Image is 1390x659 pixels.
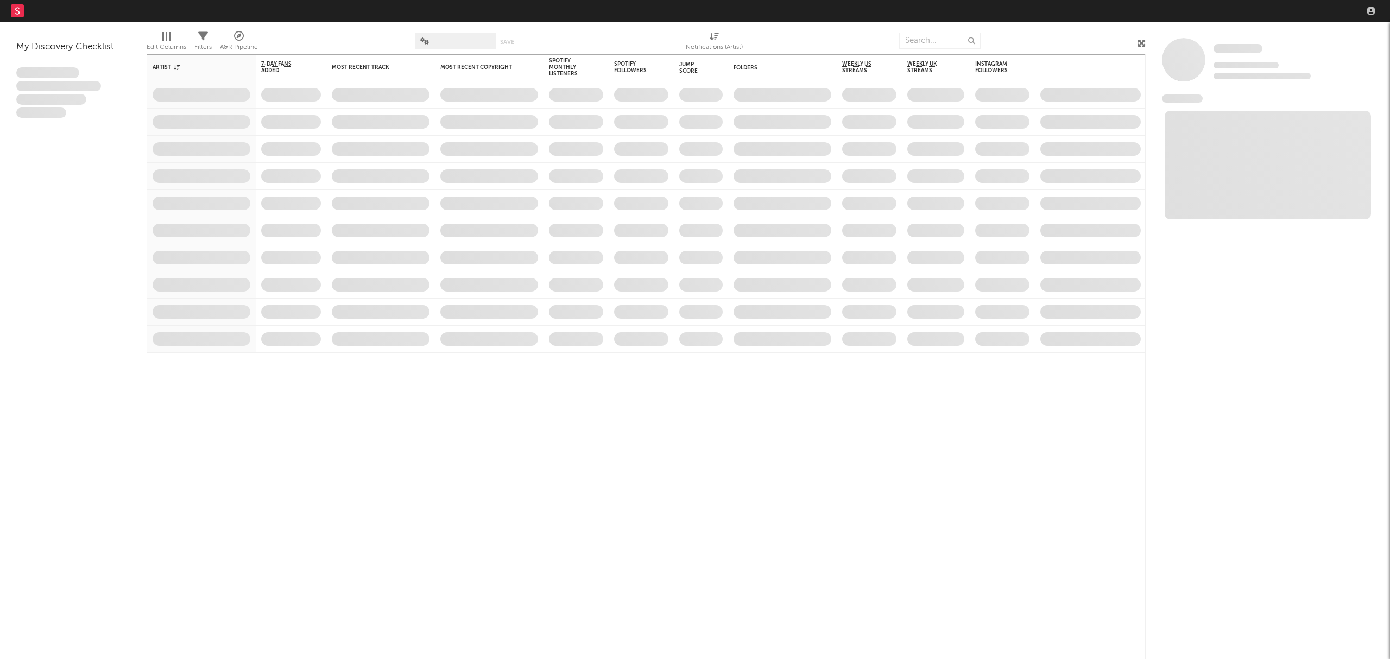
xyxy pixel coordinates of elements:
[16,67,79,78] span: Lorem ipsum dolor
[332,64,413,71] div: Most Recent Track
[842,61,880,74] span: Weekly US Streams
[194,41,212,54] div: Filters
[549,58,587,77] div: Spotify Monthly Listeners
[1214,73,1311,79] span: 0 fans last week
[16,107,66,118] span: Aliquam viverra
[16,41,130,54] div: My Discovery Checklist
[147,41,186,54] div: Edit Columns
[16,81,101,92] span: Integer aliquet in purus et
[679,61,706,74] div: Jump Score
[194,27,212,59] div: Filters
[1214,62,1279,68] span: Tracking Since: [DATE]
[261,61,305,74] span: 7-Day Fans Added
[686,41,743,54] div: Notifications (Artist)
[907,61,948,74] span: Weekly UK Streams
[1214,44,1262,53] span: Some Artist
[500,39,514,45] button: Save
[16,94,86,105] span: Praesent ac interdum
[975,61,1013,74] div: Instagram Followers
[153,64,234,71] div: Artist
[614,61,652,74] div: Spotify Followers
[220,41,258,54] div: A&R Pipeline
[734,65,815,71] div: Folders
[686,27,743,59] div: Notifications (Artist)
[440,64,522,71] div: Most Recent Copyright
[220,27,258,59] div: A&R Pipeline
[147,27,186,59] div: Edit Columns
[1214,43,1262,54] a: Some Artist
[899,33,981,49] input: Search...
[1162,94,1203,103] span: News Feed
